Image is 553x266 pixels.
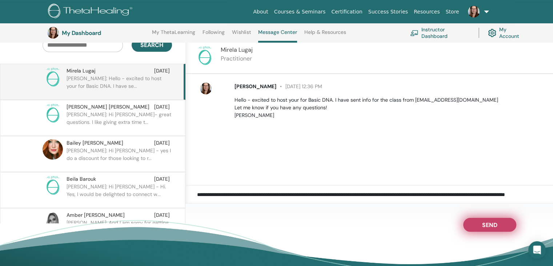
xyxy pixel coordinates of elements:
[232,29,251,41] a: Wishlist
[43,175,63,196] img: no-photo.png
[67,175,96,183] span: Beila Barouk
[276,83,322,90] span: [DATE] 12:36 PM
[67,103,149,111] span: [PERSON_NAME] [PERSON_NAME]
[203,29,225,41] a: Following
[67,219,172,241] p: [PERSON_NAME]: And I am sorry for getting back to you so late! I am ...
[154,211,170,219] span: [DATE]
[221,54,253,63] p: Practitioner
[154,175,170,183] span: [DATE]
[365,5,411,19] a: Success Stories
[488,25,526,41] a: My Account
[67,67,96,75] span: Mirela Lugaj
[43,139,63,160] img: default.jpg
[67,75,172,97] p: [PERSON_NAME]: Hello - excited to host your for Basic DNA. I have se...
[154,103,170,111] span: [DATE]
[250,5,271,19] a: About
[47,27,59,39] img: default.jpg
[67,139,123,147] span: Bailey [PERSON_NAME]
[132,38,172,52] button: Search
[154,139,170,147] span: [DATE]
[154,67,170,75] span: [DATE]
[304,29,346,41] a: Help & Resources
[43,103,63,124] img: no-photo.png
[48,4,135,20] img: logo.png
[488,27,496,39] img: cog.svg
[43,211,63,232] img: default.jpg
[410,25,470,41] a: Instructor Dashboard
[235,96,545,119] p: Hello - excited to host your for Basic DNA. I have sent info for the class from [EMAIL_ADDRESS][D...
[62,30,135,36] h3: My Dashboard
[140,41,163,49] span: Search
[271,5,329,19] a: Courses & Seminars
[221,46,253,54] span: Mirela Lugaj
[443,5,462,19] a: Store
[328,5,365,19] a: Certification
[235,83,276,90] span: [PERSON_NAME]
[67,111,172,133] p: [PERSON_NAME]: Hi [PERSON_NAME]- great questions. I like giving extra time t...
[482,221,497,226] span: Send
[528,241,546,259] div: Open Intercom Messenger
[43,67,63,87] img: no-photo.png
[463,218,516,232] button: Send
[200,83,212,94] img: default.jpg
[152,29,195,41] a: My ThetaLearning
[67,211,125,219] span: Amber [PERSON_NAME]
[410,30,418,36] img: chalkboard-teacher.svg
[468,6,480,17] img: default.jpg
[67,183,172,205] p: [PERSON_NAME]: Hi [PERSON_NAME] - Hi. Yes, I would be delighted to connect w...
[195,46,215,66] img: no-photo.png
[258,29,297,43] a: Message Center
[67,147,172,169] p: [PERSON_NAME]: Hi [PERSON_NAME] - yes I do a discount for those looking to r...
[411,5,443,19] a: Resources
